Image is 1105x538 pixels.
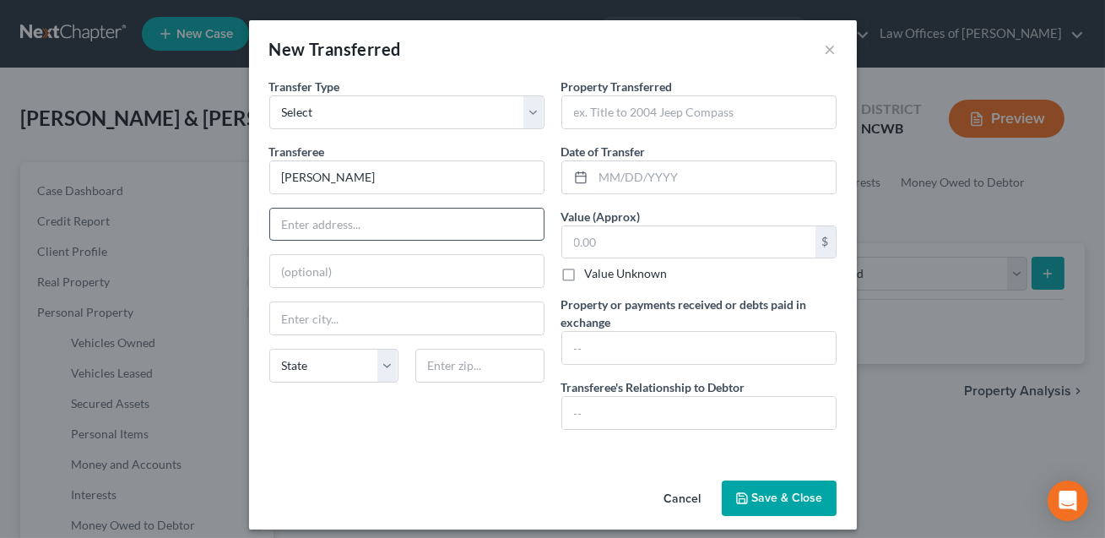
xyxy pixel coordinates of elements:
span: Date of Transfer [561,144,646,159]
button: Save & Close [722,481,837,516]
input: Enter address... [270,209,544,241]
input: Enter name... [270,161,544,193]
input: MM/DD/YYYY [593,161,836,193]
input: Enter zip... [415,349,544,383]
button: Cancel [651,482,715,516]
input: -- [562,397,836,429]
input: (optional) [270,255,544,287]
input: Enter city... [270,302,544,334]
div: New Transferred [269,37,401,61]
input: ex. Title to 2004 Jeep Compass [562,96,836,128]
label: Value (Approx) [561,208,641,226]
div: Open Intercom Messenger [1048,481,1088,521]
button: × [825,39,837,59]
span: Transferee [269,144,325,159]
label: Transferee's Relationship to Debtor [561,378,745,396]
span: Transfer Type [269,79,340,94]
span: Property Transferred [561,79,673,94]
label: Property or payments received or debts paid in exchange [561,296,837,331]
input: 0.00 [562,226,815,258]
label: Value Unknown [585,265,668,282]
div: $ [815,226,836,258]
input: -- [562,332,836,364]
